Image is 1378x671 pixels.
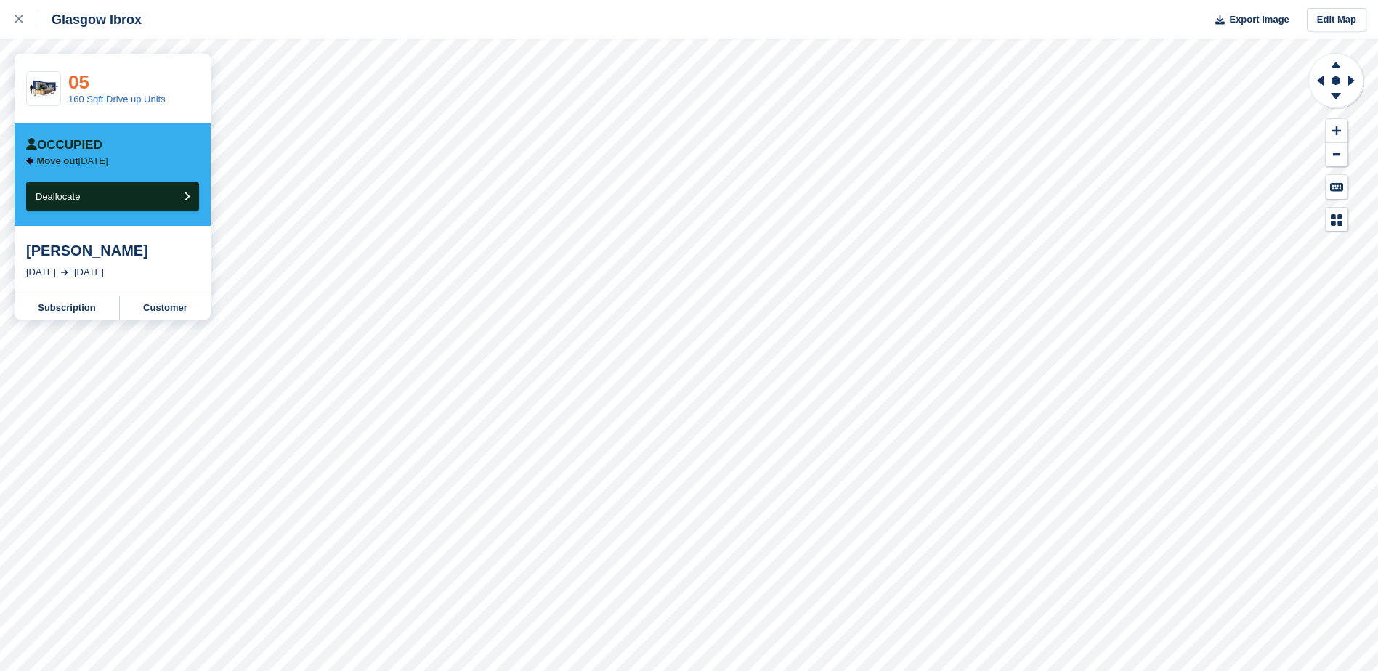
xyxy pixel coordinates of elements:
[26,242,199,259] div: [PERSON_NAME]
[38,11,142,28] div: Glasgow Ibrox
[15,296,120,320] a: Subscription
[120,296,211,320] a: Customer
[26,265,56,280] div: [DATE]
[27,76,60,102] img: 20-ft-container%20(2).jpg
[1307,8,1366,32] a: Edit Map
[26,157,33,165] img: arrow-left-icn-90495f2de72eb5bd0bd1c3c35deca35cc13f817d75bef06ecd7c0b315636ce7e.svg
[37,155,108,167] p: [DATE]
[61,269,68,275] img: arrow-right-light-icn-cde0832a797a2874e46488d9cf13f60e5c3a73dbe684e267c42b8395dfbc2abf.svg
[1229,12,1289,27] span: Export Image
[37,155,78,166] span: Move out
[1326,119,1347,143] button: Zoom In
[1207,8,1289,32] button: Export Image
[68,94,166,105] a: 160 Sqft Drive up Units
[1326,208,1347,232] button: Map Legend
[26,138,102,152] div: Occupied
[1326,175,1347,199] button: Keyboard Shortcuts
[26,182,199,211] button: Deallocate
[1326,143,1347,167] button: Zoom Out
[74,265,104,280] div: [DATE]
[68,71,89,93] a: 05
[36,191,80,202] span: Deallocate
